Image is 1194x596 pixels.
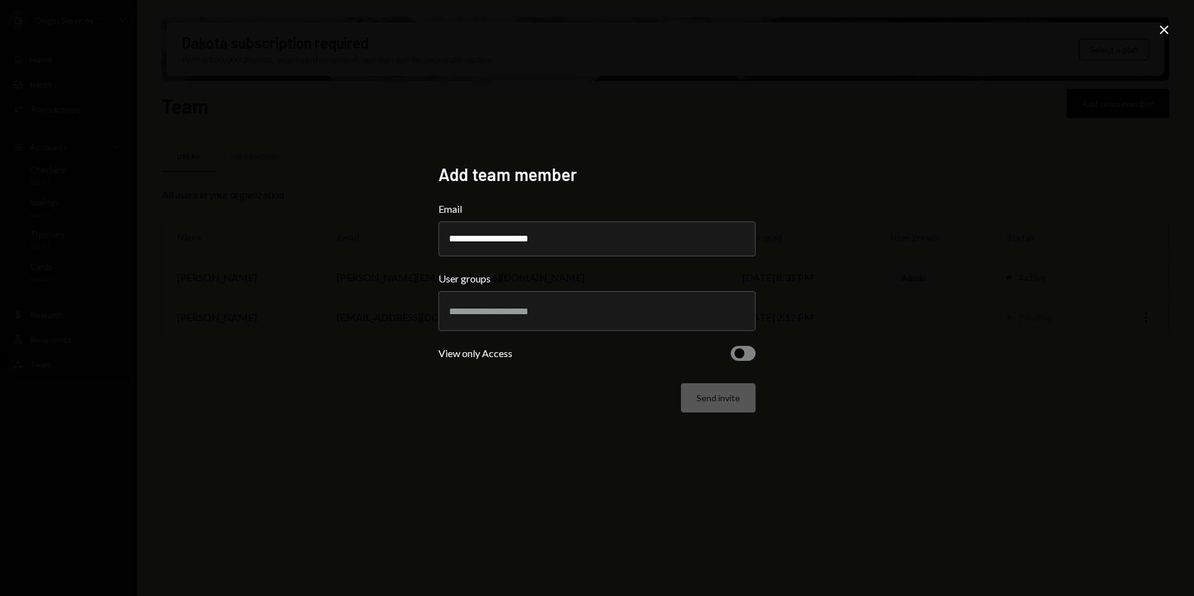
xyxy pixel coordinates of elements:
div: View only Access [438,346,512,361]
keeper-lock: Open Keeper Popup [731,231,746,246]
keeper-lock: Open Keeper Popup [729,304,744,319]
h2: Add team member [438,162,756,187]
label: User groups [438,271,756,286]
label: Email [438,202,756,217]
